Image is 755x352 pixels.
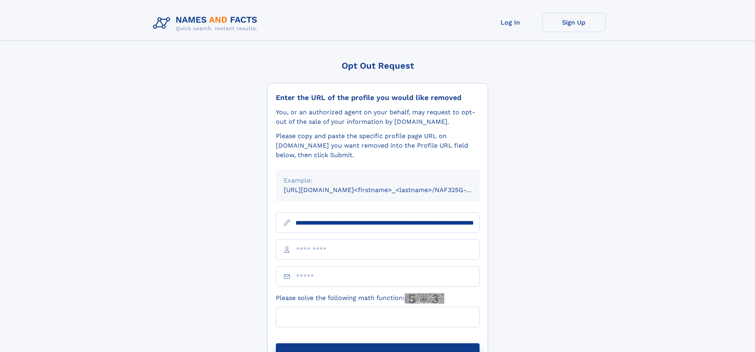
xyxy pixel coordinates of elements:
[542,13,606,32] a: Sign Up
[276,93,480,102] div: Enter the URL of the profile you would like removed
[284,176,472,185] div: Example:
[479,13,542,32] a: Log In
[276,131,480,160] div: Please copy and paste the specific profile page URL on [DOMAIN_NAME] you want removed into the Pr...
[268,61,488,71] div: Opt Out Request
[284,186,495,194] small: [URL][DOMAIN_NAME]<firstname>_<lastname>/NAF325G-xxxxxxxx
[150,13,264,34] img: Logo Names and Facts
[276,108,480,127] div: You, or an authorized agent on your behalf, may request to opt-out of the sale of your informatio...
[276,293,444,304] label: Please solve the following math function:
